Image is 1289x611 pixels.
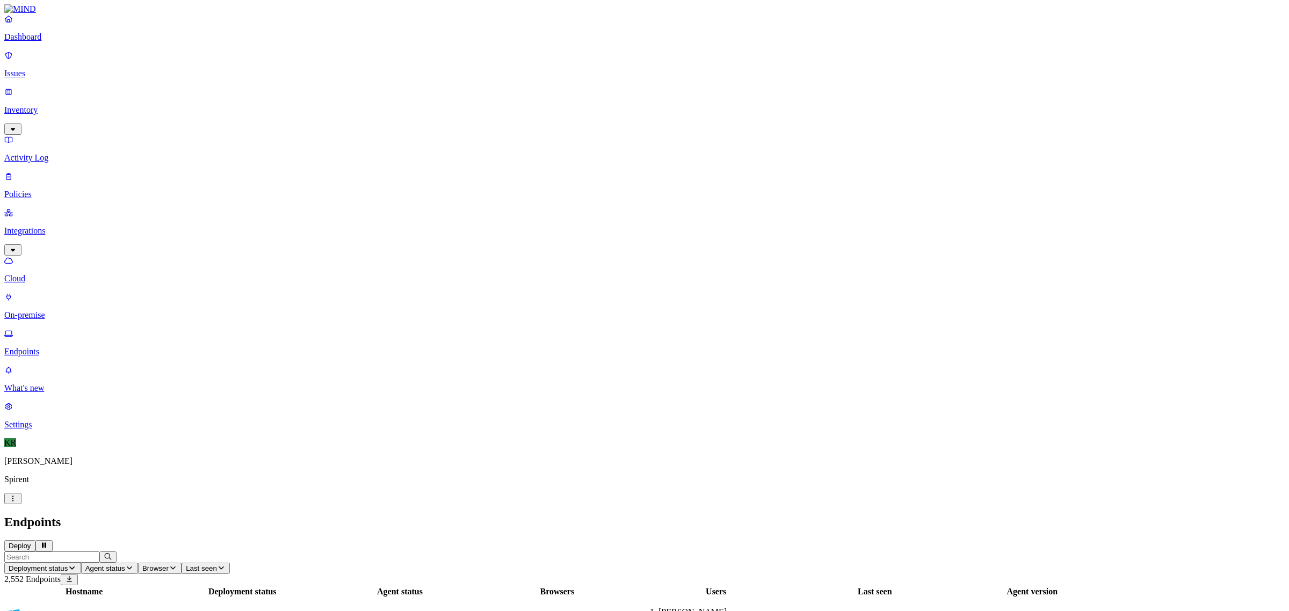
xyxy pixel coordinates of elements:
button: Deploy [4,540,35,551]
div: Users [637,587,795,597]
a: Settings [4,402,1285,430]
div: Agent status [322,587,477,597]
div: Deployment status [164,587,320,597]
a: Activity Log [4,135,1285,163]
p: Dashboard [4,32,1285,42]
span: Agent status [85,564,125,572]
span: Deployment status [9,564,68,572]
a: Dashboard [4,14,1285,42]
p: Policies [4,190,1285,199]
span: Browser [142,564,169,572]
img: MIND [4,4,36,14]
p: Settings [4,420,1285,430]
a: Cloud [4,256,1285,283]
div: Agent version [954,587,1110,597]
a: On-premise [4,292,1285,320]
a: Endpoints [4,329,1285,357]
p: Activity Log [4,153,1285,163]
input: Search [4,551,99,563]
div: Hostname [6,587,162,597]
a: Inventory [4,87,1285,133]
h2: Endpoints [4,515,1285,529]
a: Policies [4,171,1285,199]
a: Integrations [4,208,1285,254]
p: Inventory [4,105,1285,115]
a: Issues [4,50,1285,78]
p: Cloud [4,274,1285,283]
a: What's new [4,365,1285,393]
p: Integrations [4,226,1285,236]
p: Issues [4,69,1285,78]
p: On-premise [4,310,1285,320]
span: Last seen [186,564,217,572]
div: Last seen [797,587,952,597]
p: Spirent [4,475,1285,484]
p: What's new [4,383,1285,393]
div: Browsers [480,587,635,597]
a: MIND [4,4,1285,14]
span: KR [4,438,16,447]
span: 2,552 Endpoints [4,574,61,584]
p: Endpoints [4,347,1285,357]
p: [PERSON_NAME] [4,456,1285,466]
